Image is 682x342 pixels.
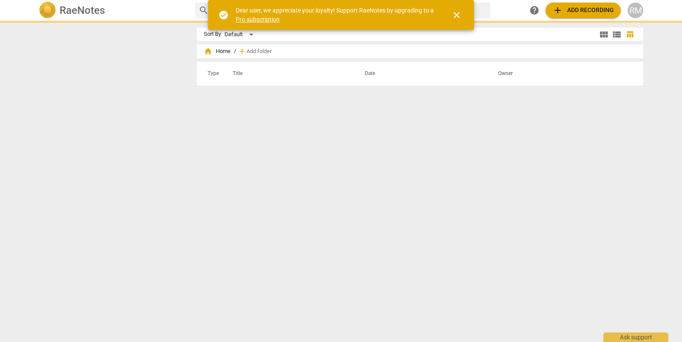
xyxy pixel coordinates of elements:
[204,47,212,56] span: home
[224,28,256,41] div: Default
[623,28,636,41] button: Table view
[553,5,563,16] span: add
[204,31,221,38] div: Sort By
[199,5,209,16] span: search
[452,10,462,20] span: close
[527,3,542,18] a: Help
[234,48,236,55] span: /
[599,29,609,40] span: view_module
[626,30,634,38] span: table_chart
[612,29,622,40] span: view_list
[488,62,634,86] th: Owner
[603,333,668,342] div: Ask support
[553,5,614,16] span: Add recording
[204,47,230,56] span: Home
[597,28,610,41] button: Tile view
[222,62,354,86] th: Title
[236,16,280,23] a: Pro subscription
[39,2,188,19] a: LogoRaeNotes
[546,3,621,18] button: Upload
[246,48,272,55] span: Add folder
[201,62,222,86] th: Type
[238,47,246,56] span: add
[354,62,488,86] th: Date
[529,5,540,16] span: help
[39,2,56,19] img: Logo
[218,10,229,20] span: check_circle
[628,3,643,18] button: RM
[446,5,467,25] button: Close
[60,4,105,16] h2: RaeNotes
[236,6,436,24] div: Dear user, we appreciate your loyalty! Support RaeNotes by upgrading to a
[610,28,623,41] button: List view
